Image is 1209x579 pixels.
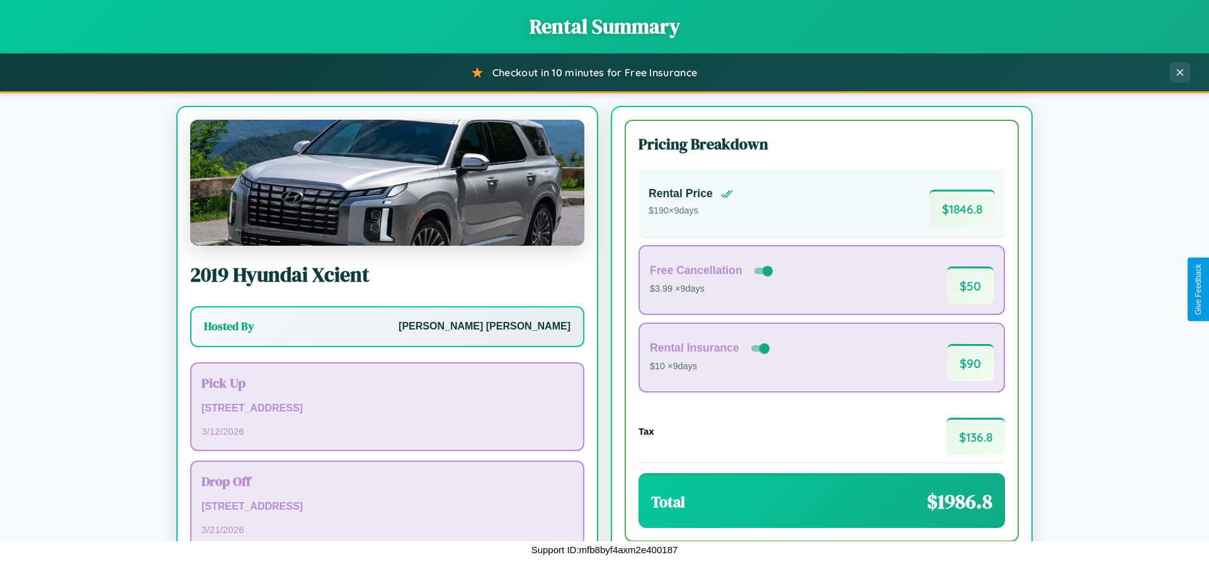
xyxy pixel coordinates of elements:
[1194,264,1203,315] div: Give Feedback
[639,426,654,437] h4: Tax
[650,341,739,355] h4: Rental Insurance
[650,358,772,375] p: $10 × 9 days
[190,261,584,289] h2: 2019 Hyundai Xcient
[927,488,992,515] span: $ 1986.8
[929,190,995,227] span: $ 1846.8
[201,374,573,392] h3: Pick Up
[651,491,685,512] h3: Total
[947,267,994,304] span: $ 50
[204,319,254,334] h3: Hosted By
[531,541,678,558] p: Support ID: mfb8byf4axm2e400187
[190,120,584,246] img: Hyundai Xcient
[947,344,994,381] span: $ 90
[201,521,573,538] p: 3 / 21 / 2026
[13,13,1196,40] h1: Rental Summary
[650,281,775,297] p: $3.99 × 9 days
[650,264,742,277] h4: Free Cancellation
[201,399,573,418] p: [STREET_ADDRESS]
[649,187,713,200] h4: Rental Price
[399,318,570,336] p: [PERSON_NAME] [PERSON_NAME]
[492,66,697,79] span: Checkout in 10 minutes for Free Insurance
[201,498,573,516] p: [STREET_ADDRESS]
[649,203,733,219] p: $ 190 × 9 days
[946,418,1005,455] span: $ 136.8
[201,423,573,440] p: 3 / 12 / 2026
[201,472,573,490] h3: Drop Off
[639,134,1005,154] h3: Pricing Breakdown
